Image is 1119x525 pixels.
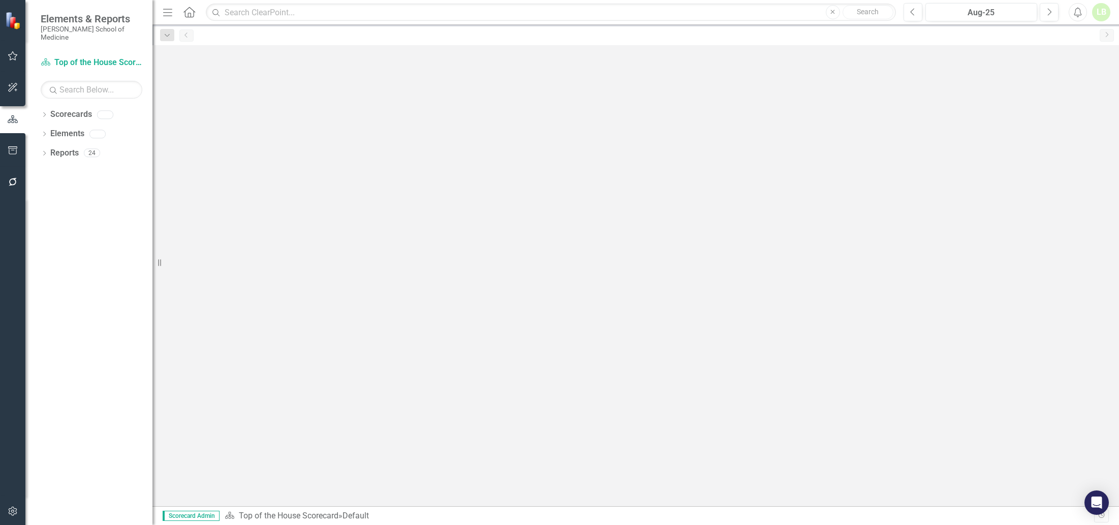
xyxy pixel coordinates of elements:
div: » [225,510,1094,522]
div: 24 [84,149,100,158]
span: Scorecard Admin [163,511,220,521]
a: Top of the House Scorecard [41,57,142,69]
a: Top of the House Scorecard [239,511,338,520]
a: Scorecards [50,109,92,120]
button: LB [1092,3,1110,21]
span: Elements & Reports [41,13,142,25]
img: ClearPoint Strategy [5,11,23,29]
div: Open Intercom Messenger [1084,490,1109,515]
button: Search [843,5,893,19]
div: Aug-25 [929,7,1034,19]
span: Search [857,8,879,16]
small: [PERSON_NAME] School of Medicine [41,25,142,42]
input: Search ClearPoint... [206,4,896,21]
div: Default [343,511,369,520]
button: Aug-25 [925,3,1037,21]
input: Search Below... [41,81,142,99]
a: Reports [50,147,79,159]
a: Elements [50,128,84,140]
